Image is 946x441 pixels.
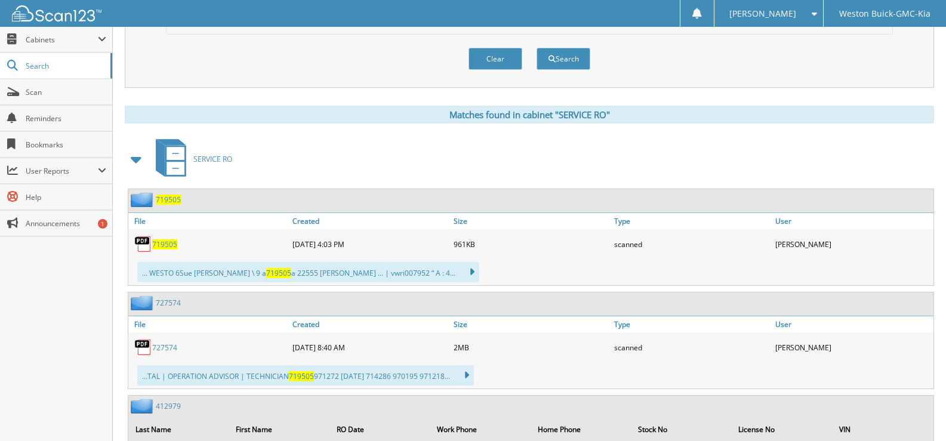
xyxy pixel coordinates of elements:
[266,268,291,278] span: 719505
[451,335,612,359] div: 2MB
[469,48,522,70] button: Clear
[611,232,772,256] div: scanned
[26,113,106,124] span: Reminders
[289,371,314,381] span: 719505
[137,262,479,282] div: ... WESTO 6Sue [PERSON_NAME] \ 9 a a 22555 [PERSON_NAME] ... | vwri007952 “ A : 4...
[131,295,156,310] img: folder2.png
[772,335,933,359] div: [PERSON_NAME]
[131,399,156,414] img: folder2.png
[611,335,772,359] div: scanned
[26,140,106,150] span: Bookmarks
[12,5,101,21] img: scan123-logo-white.svg
[26,218,106,229] span: Announcements
[137,365,474,386] div: ...TAL | OPERATION ADVISOR | TECHNICIAN 971272 [DATE] 714286 970195 971218...
[128,316,289,332] a: File
[289,232,451,256] div: [DATE] 4:03 PM
[156,298,181,308] a: 727574
[193,154,232,164] span: SERVICE RO
[772,213,933,229] a: User
[156,401,181,411] a: 412979
[26,87,106,97] span: Scan
[125,106,934,124] div: Matches found in cabinet "SERVICE RO"
[611,316,772,332] a: Type
[451,316,612,332] a: Size
[98,219,107,229] div: 1
[152,239,177,249] a: 719505
[134,235,152,253] img: PDF.png
[26,166,98,176] span: User Reports
[134,338,152,356] img: PDF.png
[537,48,590,70] button: Search
[772,316,933,332] a: User
[128,213,289,229] a: File
[839,10,930,17] span: Weston Buick-GMC-Kia
[611,213,772,229] a: Type
[289,213,451,229] a: Created
[26,192,106,202] span: Help
[131,192,156,207] img: folder2.png
[26,61,104,71] span: Search
[772,232,933,256] div: [PERSON_NAME]
[289,335,451,359] div: [DATE] 8:40 AM
[26,35,98,45] span: Cabinets
[451,232,612,256] div: 961KB
[289,316,451,332] a: Created
[729,10,796,17] span: [PERSON_NAME]
[152,343,177,353] a: 727574
[149,135,232,183] a: SERVICE RO
[156,195,181,205] a: 719505
[451,213,612,229] a: Size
